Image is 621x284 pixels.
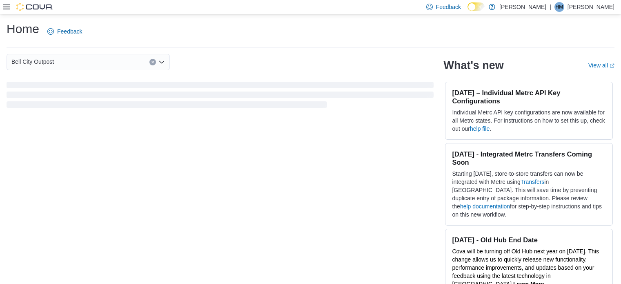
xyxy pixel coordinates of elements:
[452,108,606,133] p: Individual Metrc API key configurations are now available for all Metrc states. For instructions ...
[7,83,434,110] span: Loading
[556,2,563,12] span: HM
[467,2,485,11] input: Dark Mode
[452,89,606,105] h3: [DATE] – Individual Metrc API Key Configurations
[610,63,614,68] svg: External link
[44,23,85,40] a: Feedback
[158,59,165,65] button: Open list of options
[16,3,53,11] img: Cova
[452,150,606,166] h3: [DATE] - Integrated Metrc Transfers Coming Soon
[470,125,490,132] a: help file
[499,2,546,12] p: [PERSON_NAME]
[460,203,510,210] a: help documentation
[521,179,545,185] a: Transfers
[550,2,551,12] p: |
[452,170,606,219] p: Starting [DATE], store-to-store transfers can now be integrated with Metrc using in [GEOGRAPHIC_D...
[7,21,39,37] h1: Home
[443,59,503,72] h2: What's new
[436,3,461,11] span: Feedback
[588,62,614,69] a: View allExternal link
[149,59,156,65] button: Clear input
[57,27,82,36] span: Feedback
[568,2,614,12] p: [PERSON_NAME]
[554,2,564,12] div: Hope Martin
[452,236,606,244] h3: [DATE] - Old Hub End Date
[11,57,54,67] span: Bell City Outpost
